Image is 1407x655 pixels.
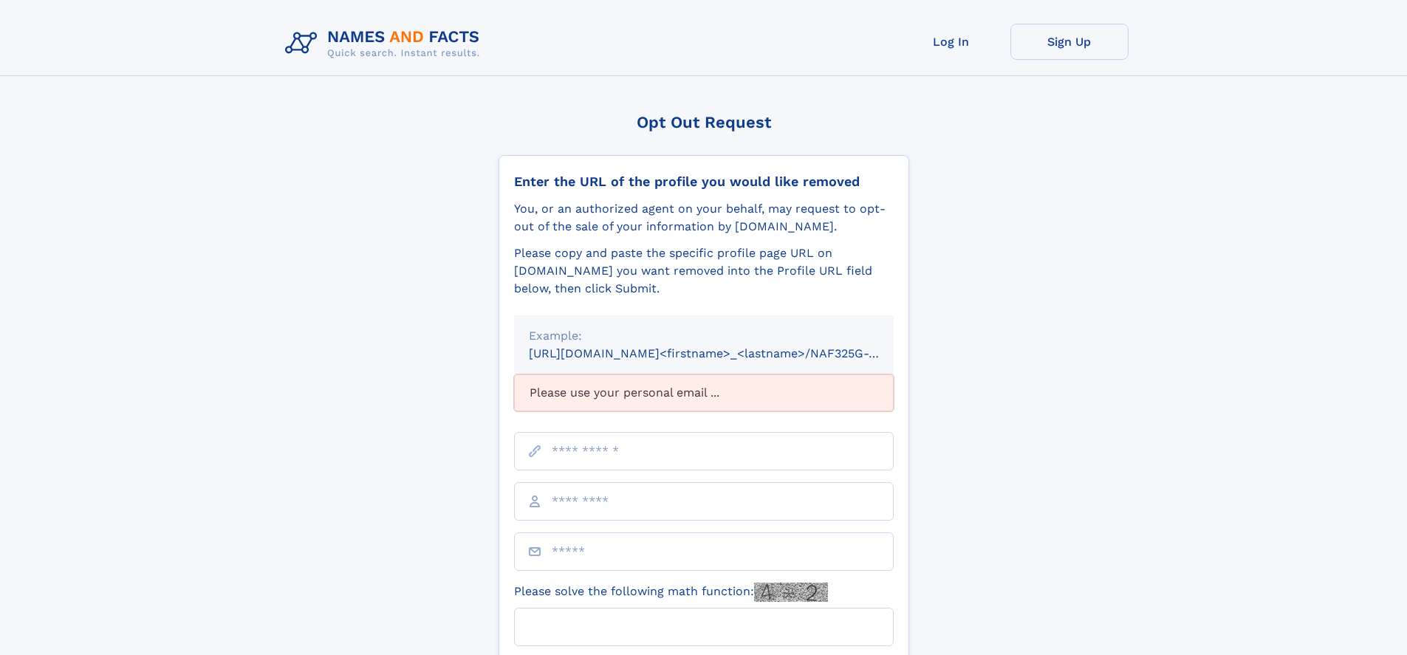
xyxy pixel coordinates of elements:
label: Please solve the following math function: [514,583,828,602]
img: Logo Names and Facts [279,24,492,64]
a: Sign Up [1010,24,1129,60]
div: Opt Out Request [499,113,909,131]
div: Example: [529,327,879,345]
div: You, or an authorized agent on your behalf, may request to opt-out of the sale of your informatio... [514,200,894,236]
div: Please use your personal email ... [514,374,894,411]
div: Please copy and paste the specific profile page URL on [DOMAIN_NAME] you want removed into the Pr... [514,244,894,298]
small: [URL][DOMAIN_NAME]<firstname>_<lastname>/NAF325G-xxxxxxxx [529,346,922,360]
a: Log In [892,24,1010,60]
div: Enter the URL of the profile you would like removed [514,174,894,190]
